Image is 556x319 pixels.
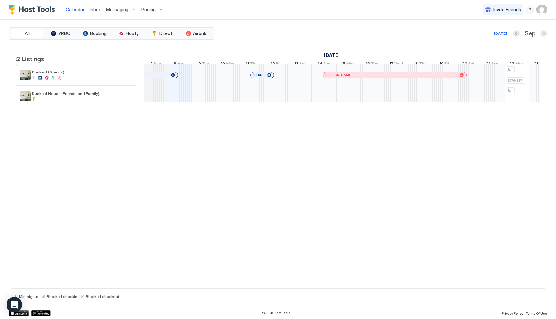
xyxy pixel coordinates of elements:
[112,29,145,38] button: Houfy
[150,61,153,68] span: 7
[20,91,31,101] div: listing image
[180,29,212,38] button: Airbnb
[198,61,201,68] span: 9
[90,7,101,12] span: Inbox
[371,61,378,68] span: Tue
[388,60,404,69] a: September 17, 2025
[502,312,523,315] span: Privacy Policy
[141,7,156,13] span: Pricing
[293,60,307,69] a: September 13, 2025
[11,29,43,38] button: All
[526,310,547,316] a: Terms Of Use
[45,29,77,38] button: VRBO
[323,50,341,60] a: September 1, 2025
[364,60,380,69] a: September 16, 2025
[269,60,282,69] a: September 12, 2025
[491,61,498,68] span: Sun
[78,29,111,38] button: Booking
[124,92,132,100] div: menu
[526,6,534,14] div: menu
[346,61,355,68] span: Mon
[294,61,298,68] span: 13
[25,31,30,36] span: All
[318,61,322,68] span: 14
[525,30,535,37] span: Sep
[366,61,370,68] span: 16
[439,61,443,68] span: 19
[502,310,523,316] a: Privacy Policy
[508,100,509,104] span: -
[493,30,508,37] button: [DATE]
[244,60,259,69] a: September 11, 2025
[532,60,549,69] a: September 23, 2025
[299,61,306,68] span: Sat
[253,73,265,77] span: [PERSON_NAME]
[47,294,77,299] span: Blocked checkin
[32,70,122,74] span: Dunkeld (Guests)
[316,60,332,69] a: September 14, 2025
[414,61,418,68] span: 18
[19,294,38,299] span: Min nights
[526,312,547,315] span: Terms Of Use
[31,310,51,316] a: Google Play Store
[58,31,71,36] span: VRBO
[177,61,186,68] span: Mon
[262,311,290,315] span: © 2025 Host Tools
[444,61,449,68] span: Fri
[276,61,281,68] span: Fri
[394,61,403,68] span: Wed
[154,61,161,68] span: Sun
[7,297,22,312] div: Open Intercom Messenger
[202,61,209,68] span: Tue
[468,61,474,68] span: Sat
[86,294,119,299] span: Blocked checkout
[66,7,85,12] span: Calendar
[325,73,352,77] span: [PERSON_NAME]
[126,31,139,36] span: Houfy
[438,60,451,69] a: September 19, 2025
[513,30,520,37] button: Previous month
[219,60,236,69] a: September 10, 2025
[462,61,467,68] span: 20
[540,30,547,37] button: Next month
[149,60,163,69] a: September 7, 2025
[508,60,525,69] a: September 22, 2025
[32,91,122,96] span: Dunkeld House (Friends and Family)
[540,61,547,68] span: Tue
[221,61,225,68] span: 10
[246,61,249,68] span: 11
[323,61,330,68] span: Sun
[66,6,85,13] a: Calendar
[389,61,393,68] span: 17
[16,53,44,63] span: 2 Listings
[460,60,476,69] a: September 20, 2025
[146,29,179,38] button: Direct
[197,60,211,69] a: September 9, 2025
[174,61,176,68] span: 8
[90,31,107,36] span: Booking
[9,27,214,40] div: tab-group
[493,7,521,13] span: Invite Friends
[90,6,101,13] a: Inbox
[341,61,345,68] span: 15
[20,70,31,80] div: listing image
[172,60,187,69] a: September 8, 2025
[124,71,132,79] button: More options
[159,31,172,36] span: Direct
[419,61,427,68] span: Thu
[509,61,514,68] span: 22
[226,61,234,68] span: Wed
[9,310,29,316] a: App Store
[508,78,523,83] span: $276-$371
[512,88,514,93] span: 1
[512,67,514,72] span: 1
[271,61,275,68] span: 12
[106,7,128,13] span: Messaging
[484,60,500,69] a: September 21, 2025
[250,61,258,68] span: Thu
[9,5,58,15] a: Host Tools Logo
[515,61,524,68] span: Mon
